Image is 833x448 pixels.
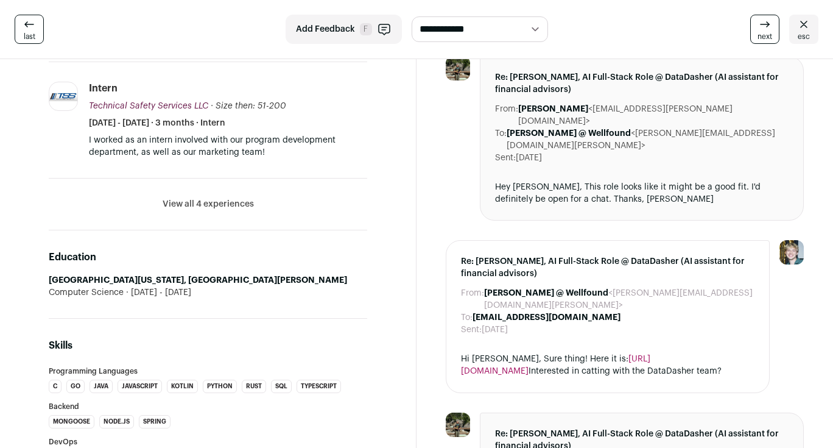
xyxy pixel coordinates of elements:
[495,181,789,205] div: Hey [PERSON_NAME], This role looks like it might be a good fit. I'd definitely be open for a chat...
[89,134,367,158] p: I worked as an intern involved with our program development department, as well as our marketing ...
[271,380,292,393] li: SQL
[89,117,225,129] span: [DATE] - [DATE] · 3 months · Intern
[484,287,754,311] dd: <[PERSON_NAME][EMAIL_ADDRESS][DOMAIN_NAME][PERSON_NAME]>
[124,286,191,299] span: [DATE] - [DATE]
[49,286,367,299] div: Computer Science
[798,32,810,41] span: esc
[360,23,372,35] span: F
[203,380,237,393] li: Python
[482,324,508,336] dd: [DATE]
[49,403,367,410] h3: Backend
[495,152,516,164] dt: Sent:
[297,380,341,393] li: TypeScript
[49,415,94,428] li: Mongoose
[750,15,779,44] a: next
[49,368,367,375] h3: Programming Languages
[163,198,254,210] button: View all 4 experiences
[757,32,772,41] span: next
[495,127,507,152] dt: To:
[779,240,804,265] img: 6494470-medium_jpg
[49,438,367,446] h3: DevOps
[24,32,35,41] span: last
[66,380,85,393] li: Go
[461,324,482,336] dt: Sent:
[89,82,118,95] div: Intern
[49,338,367,353] h2: Skills
[518,105,588,113] b: [PERSON_NAME]
[242,380,266,393] li: Rust
[15,15,44,44] a: last
[90,380,113,393] li: Java
[49,91,77,101] img: 1d1c2624c8f25cb44571845e5652dccaa49f82db7d0bb62397a715c6a15d748f.jpg
[507,129,631,138] b: [PERSON_NAME] @ Wellfound
[286,15,402,44] button: Add Feedback F
[49,276,347,285] strong: [GEOGRAPHIC_DATA][US_STATE], [GEOGRAPHIC_DATA][PERSON_NAME]
[789,15,818,44] a: esc
[461,353,754,378] div: Hi [PERSON_NAME], Sure thing! Here it is: Interested in catting with the DataDasher team?
[139,415,170,428] li: Spring
[507,127,789,152] dd: <[PERSON_NAME][EMAIL_ADDRESS][DOMAIN_NAME][PERSON_NAME]>
[473,313,620,322] b: [EMAIL_ADDRESS][DOMAIN_NAME]
[495,71,789,96] span: Re: [PERSON_NAME], AI Full-Stack Role @ DataDasher (AI assistant for financial advisors)
[211,102,286,110] span: · Size then: 51-200
[49,250,367,265] h2: Education
[461,287,484,311] dt: From:
[167,380,198,393] li: Kotlin
[461,311,473,324] dt: To:
[518,103,789,127] dd: <[EMAIL_ADDRESS][PERSON_NAME][DOMAIN_NAME]>
[296,23,355,35] span: Add Feedback
[89,102,208,110] span: Technical Safety Services LLC
[118,380,162,393] li: JavaScript
[461,255,754,280] span: Re: [PERSON_NAME], AI Full-Stack Role @ DataDasher (AI assistant for financial advisors)
[495,103,518,127] dt: From:
[516,152,542,164] dd: [DATE]
[484,289,608,297] b: [PERSON_NAME] @ Wellfound
[49,380,62,393] li: C
[99,415,134,428] li: Node.js
[446,56,470,80] img: acb7145cee723cd80c46c0637e8cc536eb1ba2c0e7ae56896b618d02ead410b5.jpg
[446,413,470,437] img: acb7145cee723cd80c46c0637e8cc536eb1ba2c0e7ae56896b618d02ead410b5.jpg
